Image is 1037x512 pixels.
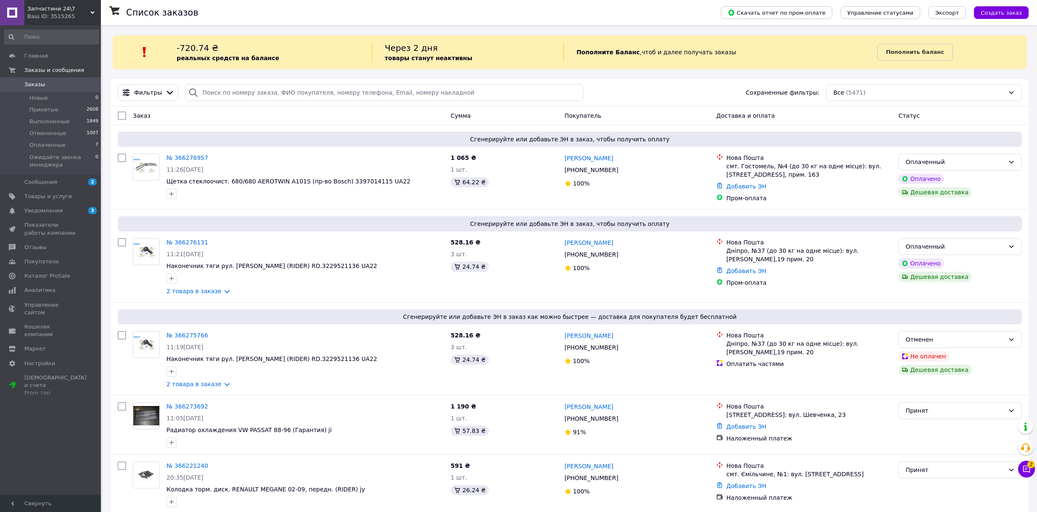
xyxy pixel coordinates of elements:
span: 11:26[DATE] [166,166,203,173]
span: 11:19[DATE] [166,344,203,350]
div: Нова Пошта [726,238,892,247]
span: Экспорт [935,10,959,16]
span: Сумма [451,112,471,119]
div: [PHONE_NUMBER] [563,342,620,353]
a: № 366221240 [166,462,208,469]
a: № 366276131 [166,239,208,246]
span: 100% [573,358,590,364]
img: :exclamation: [138,46,151,58]
span: 2 [1027,461,1035,468]
div: смт. Гостомель, №4 (до 30 кг на одне місце): вул. [STREET_ADDRESS], прим. 163 [726,162,892,179]
div: Нова Пошта [726,331,892,340]
span: 3 шт. [451,344,467,350]
span: Принятые [29,106,58,114]
a: Добавить ЭН [726,423,766,430]
span: Уведомления [24,207,63,215]
div: Оплаченный [905,157,1005,167]
span: Покупатель [565,112,602,119]
a: № 366276957 [166,154,208,161]
span: 100% [573,265,590,271]
span: 1 шт. [451,415,467,422]
b: реальных средств на балансе [177,55,279,61]
span: Сгенерируйте или добавьте ЭН в заказ как можно быстрее — доставка для покупателя будет бесплатной [121,313,1019,321]
div: 57.83 ₴ [451,426,489,436]
div: Оплачено [898,258,944,268]
span: Создать заказ [981,10,1022,16]
span: [DEMOGRAPHIC_DATA] и счета [24,374,87,397]
div: Дніпро, №37 (до 30 кг на одне місце): вул. [PERSON_NAME],19 прим. 20 [726,340,892,356]
a: [PERSON_NAME] [565,462,613,470]
a: [PERSON_NAME] [565,154,613,162]
div: Принят [905,465,1005,475]
div: Дешевая доставка [898,187,972,197]
button: Скачать отчет по пром-оплате [721,6,832,19]
div: Пром-оплата [726,279,892,287]
span: 1 шт. [451,474,467,481]
span: Сообщения [24,178,57,186]
a: Пополнить баланс [877,44,953,61]
div: Нова Пошта [726,462,892,470]
span: Управление сайтом [24,301,78,316]
span: 3 [88,207,97,214]
a: Фото товару [133,402,160,429]
a: Наконечник тяги рул. [PERSON_NAME] (RIDER) RD.3229521136 UA22 [166,263,377,269]
span: Показатели работы компании [24,221,78,236]
span: 1 065 ₴ [451,154,476,161]
div: Нова Пошта [726,402,892,411]
div: 24.74 ₴ [451,262,489,272]
div: 24.74 ₴ [451,355,489,365]
span: Ожидайте звонка менеджера [29,154,95,169]
div: Отменен [905,335,1005,344]
span: Аналитика [24,287,55,294]
div: Оплатить частями [726,360,892,368]
a: Наконечник тяги рул. [PERSON_NAME] (RIDER) RD.3229521136 UA22 [166,355,377,362]
span: Новые [29,94,48,102]
img: Фото товару [133,243,159,260]
a: № 366275766 [166,332,208,339]
span: 528.16 ₴ [451,239,480,246]
a: Колодка торм. диск. RENAULT MEGANE 02-09, передн. (RIDER) jy [166,486,365,493]
div: [PHONE_NUMBER] [563,164,620,176]
a: Добавить ЭН [726,483,766,489]
div: 64.22 ₴ [451,177,489,187]
div: [PHONE_NUMBER] [563,472,620,484]
span: 11:05[DATE] [166,415,203,422]
span: Кошелек компании [24,323,78,338]
span: 1 190 ₴ [451,403,476,410]
span: Сохраненные фильтры: [746,88,819,97]
a: Создать заказ [966,9,1029,16]
div: [PHONE_NUMBER] [563,249,620,260]
a: 2 товара в заказе [166,381,222,387]
div: 26.24 ₴ [451,485,489,495]
div: Оплачено [898,174,944,184]
span: Покупатели [24,258,59,265]
span: Выполненные [29,118,70,125]
span: Отзывы [24,244,47,251]
div: Принят [905,406,1005,415]
span: Скачать отчет по пром-оплате [728,9,826,16]
span: Оплаченные [29,141,66,149]
div: смт. Ємільчине, №1: вул. [STREET_ADDRESS] [726,470,892,478]
div: [PHONE_NUMBER] [563,413,620,424]
span: Сгенерируйте или добавьте ЭН в заказ, чтобы получить оплату [121,135,1019,143]
button: Управление статусами [841,6,920,19]
div: , чтоб и далее получать заказы [563,42,877,62]
a: Фото товару [133,462,160,488]
img: Фото товару [133,159,159,176]
span: 91% [573,429,586,435]
span: 2 [88,178,97,186]
span: (5471) [846,89,865,96]
a: [PERSON_NAME] [565,332,613,340]
span: Главная [24,52,48,60]
button: Экспорт [929,6,966,19]
span: Запчастини 24\7 [27,5,90,13]
b: Пополнить баланс [886,49,944,55]
span: Доставка и оплата [716,112,775,119]
span: Заказы [24,81,45,88]
span: Сгенерируйте или добавьте ЭН в заказ, чтобы получить оплату [121,220,1019,228]
div: Нова Пошта [726,154,892,162]
span: 1849 [87,118,98,125]
div: Дніпро, №37 (до 30 кг на одне місце): вул. [PERSON_NAME],19 прим. 20 [726,247,892,263]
